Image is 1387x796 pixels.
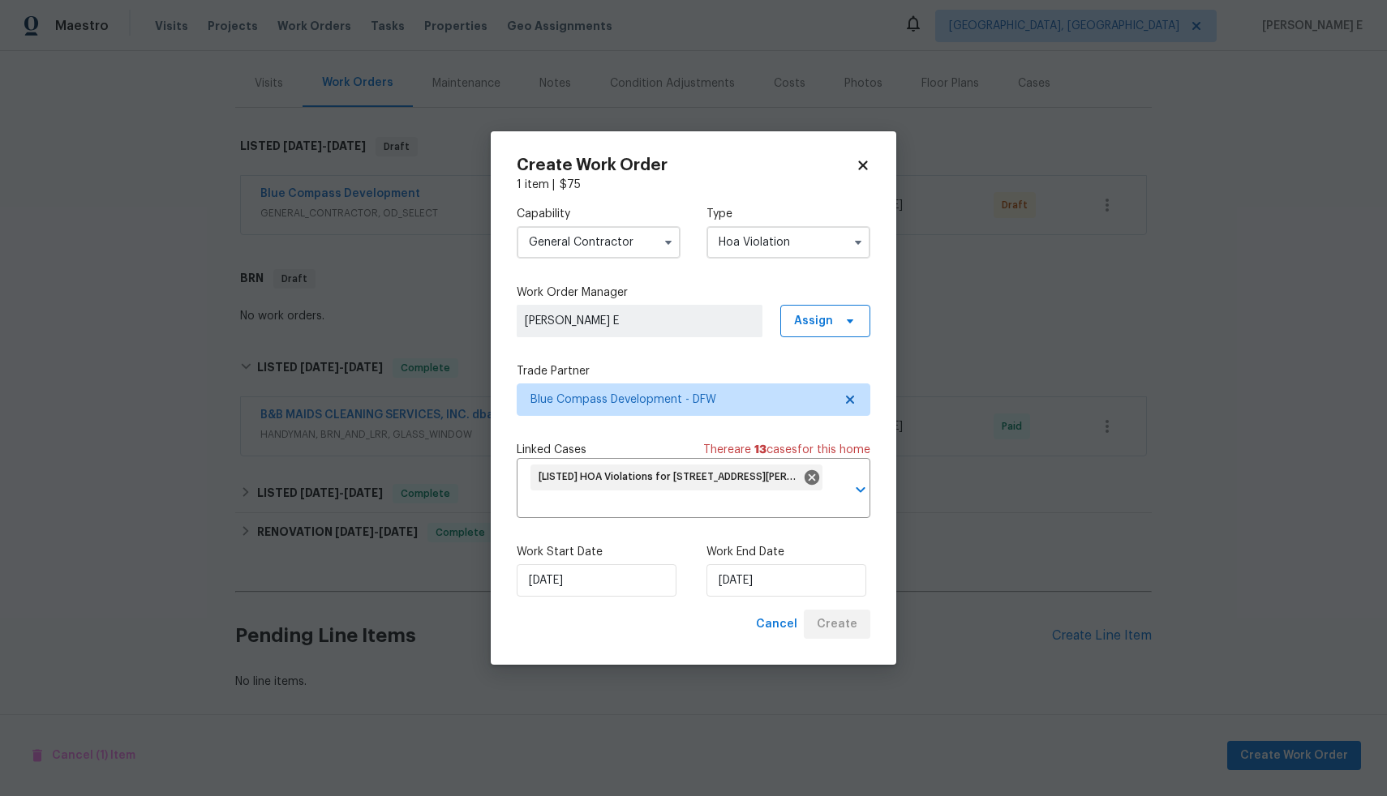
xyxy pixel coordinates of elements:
button: Show options [659,233,678,252]
h2: Create Work Order [517,157,856,173]
span: Assign [794,313,833,329]
label: Work Order Manager [517,285,870,301]
span: Linked Cases [517,442,586,458]
span: 13 [754,444,766,456]
label: Capability [517,206,681,222]
span: Cancel [756,614,797,635]
span: There are case s for this home [703,442,870,458]
button: Open [849,478,872,501]
button: Show options [848,233,868,252]
span: [PERSON_NAME] E [525,313,754,329]
span: $ 75 [560,179,581,190]
input: M/D/YYYY [517,564,676,597]
label: Type [706,206,870,222]
input: Select... [517,226,681,259]
button: Cancel [749,610,804,640]
label: Trade Partner [517,363,870,379]
input: Select... [706,226,870,259]
input: M/D/YYYY [706,564,866,597]
label: Work End Date [706,544,870,560]
label: Work Start Date [517,544,681,560]
span: [LISTED] HOA Violations for [STREET_ADDRESS][PERSON_NAME][PERSON_NAME] [539,470,808,484]
div: [LISTED] HOA Violations for [STREET_ADDRESS][PERSON_NAME][PERSON_NAME] [530,464,822,490]
div: 1 item | [517,177,870,193]
span: Blue Compass Development - DFW [530,392,833,408]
